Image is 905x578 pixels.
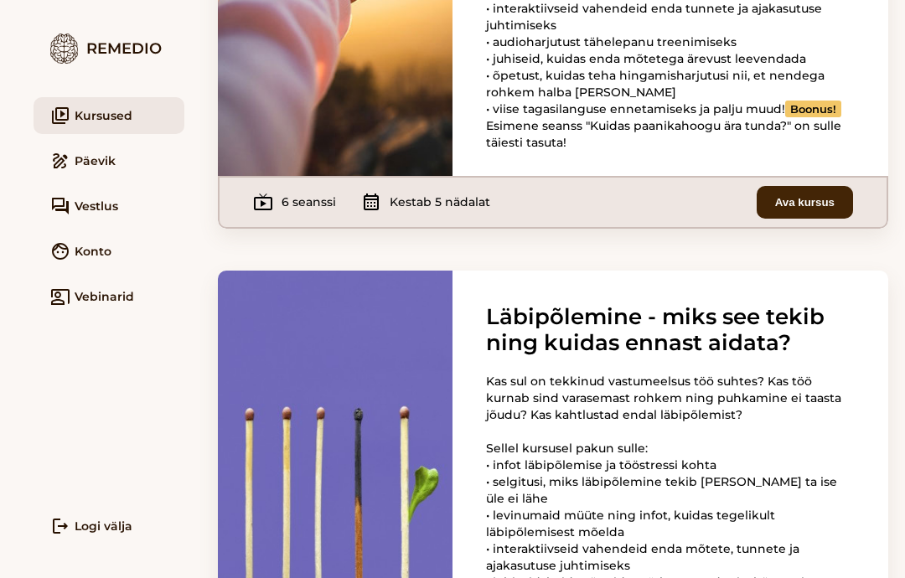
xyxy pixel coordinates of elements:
i: logout [50,516,70,536]
button: Ava kursus [757,186,853,219]
img: logo.7579ec4f.png [50,34,78,64]
div: Kestab 5 nädalat [361,186,490,219]
a: drawPäevik [34,142,184,179]
a: co_presentVebinarid [34,278,184,315]
span: Vestlus [75,198,118,214]
b: Boonus! [785,101,841,117]
i: calendar_month [361,192,381,212]
a: faceKonto [34,233,184,270]
i: co_present [50,286,70,307]
i: face [50,241,70,261]
div: 6 seanssi [253,186,336,219]
div: Remedio [34,34,184,64]
i: video_library [50,106,70,126]
a: video_libraryKursused [34,97,184,134]
i: forum [50,196,70,216]
i: live_tv [253,192,273,212]
a: forumVestlus [34,188,184,224]
h3: Läbipõlemine - miks see tekib ning kuidas ennast aidata? [486,304,855,356]
i: draw [50,151,70,171]
a: logoutLogi välja [34,508,184,544]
